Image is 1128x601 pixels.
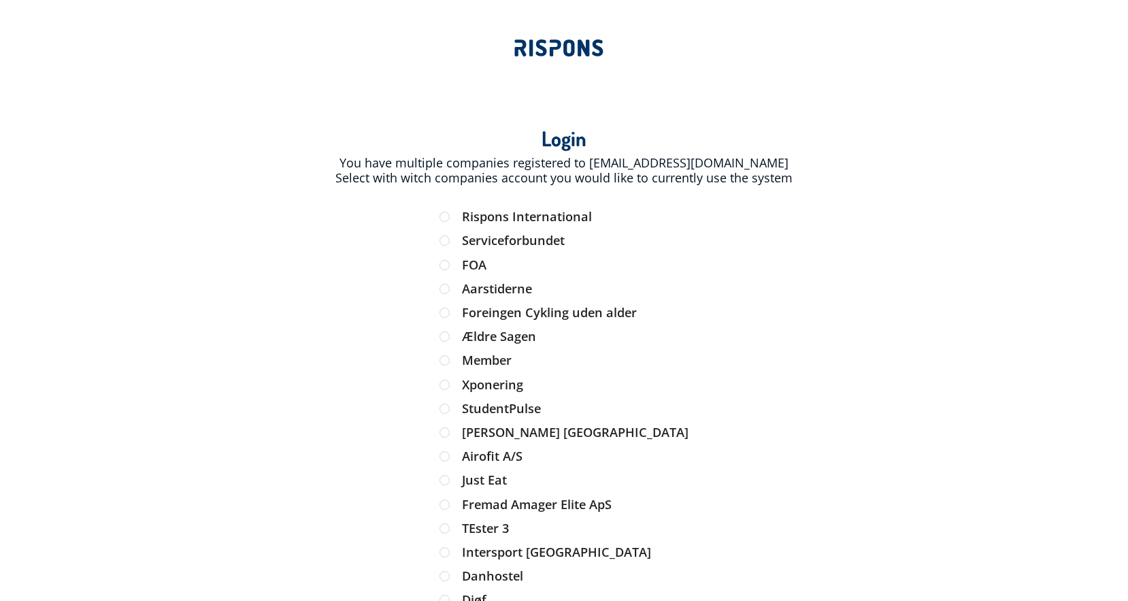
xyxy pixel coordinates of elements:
[439,211,689,223] label: Rispons International
[439,547,689,558] label: Intersport [GEOGRAPHIC_DATA]
[439,523,689,534] label: TEster 3
[439,307,689,319] label: Foreingen Cykling uden alder
[439,259,689,271] label: FOA
[439,379,689,391] label: Xponering
[439,355,689,366] label: Member
[439,474,689,486] label: Just Eat
[439,427,689,438] label: [PERSON_NAME] [GEOGRAPHIC_DATA]
[439,403,689,415] label: StudentPulse
[97,105,1031,152] div: Login
[439,235,689,246] label: Serviceforbundet
[439,283,689,295] label: Aarstiderne
[439,331,689,342] label: Ældre Sagen
[88,148,1040,192] div: You have multiple companies registered to [EMAIL_ADDRESS][DOMAIN_NAME] Select with witch companie...
[439,570,689,582] label: Danhostel
[439,451,689,462] label: Airofit A/S
[439,499,689,510] label: Fremad Amager Elite ApS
